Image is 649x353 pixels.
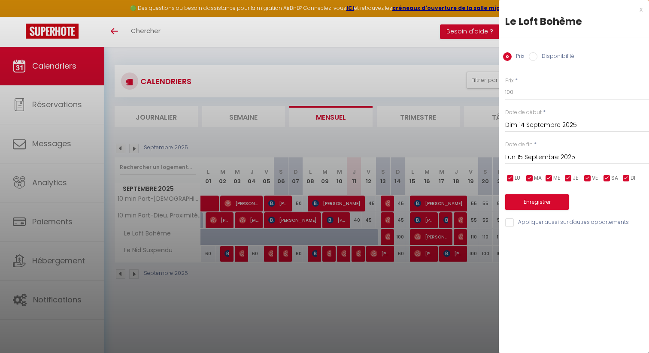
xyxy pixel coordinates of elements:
[7,3,33,29] button: Ouvrir le widget de chat LiveChat
[631,174,635,182] span: DI
[537,52,574,62] label: Disponibilité
[512,52,525,62] label: Prix
[553,174,560,182] span: ME
[515,174,520,182] span: LU
[505,109,542,117] label: Date de début
[534,174,542,182] span: MA
[611,174,618,182] span: SA
[505,141,533,149] label: Date de fin
[505,77,514,85] label: Prix
[505,194,569,210] button: Enregistrer
[505,15,643,28] div: Le Loft Bohème
[499,4,643,15] div: x
[613,314,643,347] iframe: Chat
[592,174,598,182] span: VE
[573,174,578,182] span: JE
